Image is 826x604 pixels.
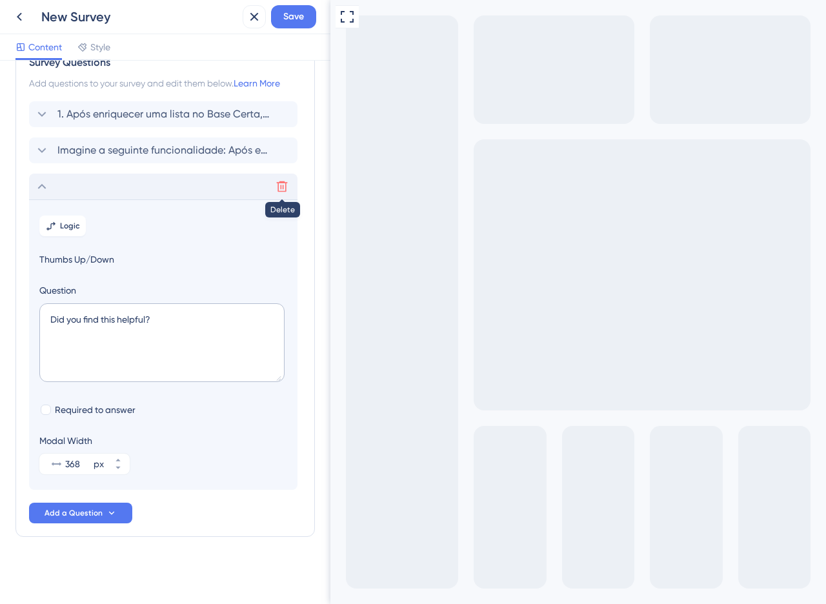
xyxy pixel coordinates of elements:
div: New Survey [41,8,237,26]
span: Add a Question [45,508,103,518]
div: Did you find this helpful? [15,63,227,79]
label: Question [39,283,287,298]
span: Imagine a seguinte funcionalidade: Após enriquecer sua planilha, você poderia, com um clique, env... [57,143,270,158]
button: px [106,454,130,464]
button: Save [271,5,316,28]
span: Logic [60,221,80,231]
button: Logic [39,216,86,236]
div: Add questions to your survey and edit them below. [29,75,301,91]
span: Required to answer [55,402,136,418]
div: Thumbsup/thumbsdown rating [108,89,129,102]
span: 1. Após enriquecer uma lista no Base Certa, o que sua equipe geralmente faz com os números de tel... [57,106,270,122]
div: Survey Questions [29,55,301,70]
button: Add a Question [29,503,132,523]
span: Thumbs Up/Down [39,252,287,267]
span: Style [90,39,110,55]
div: px [94,456,104,472]
a: Learn More [234,78,280,88]
div: Modal Width [39,433,130,448]
svg: Rate thumbs up [108,89,119,99]
input: px [65,456,91,472]
button: Submit survey [96,112,141,129]
span: Save [283,9,304,25]
textarea: Did you find this helpful? [39,303,285,382]
span: Content [28,39,62,55]
button: px [106,464,130,474]
svg: Rate thumbs down [119,89,129,99]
